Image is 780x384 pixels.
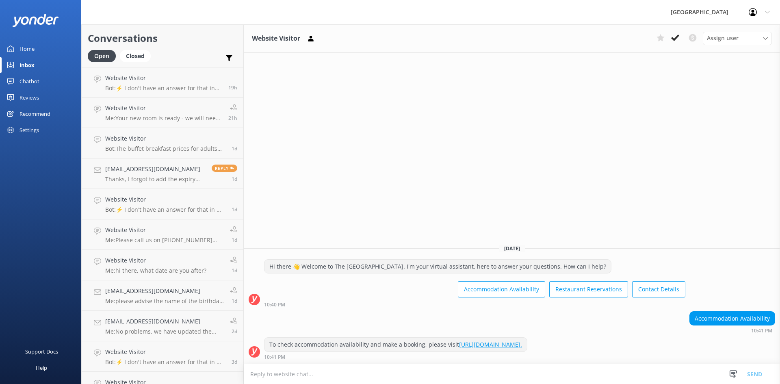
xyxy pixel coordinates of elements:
[105,297,224,305] p: Me: please advise the name of the birthday person & we can have a look at the birthday club list
[82,67,243,98] a: Website VisitorBot:⚡ I don't have an answer for that in my knowledge base. Please try and rephras...
[105,145,225,152] p: Bot: The buffet breakfast prices for adults are $34.90 for cooked and $24.90 for continental.
[105,74,222,82] h4: Website Visitor
[88,30,237,46] h2: Conversations
[459,341,522,348] a: [URL][DOMAIN_NAME].
[82,219,243,250] a: Website VisitorMe:Please call us on [PHONE_NUMBER] and we can check lost property for you1d
[105,176,206,183] p: Thanks, I forgot to add the expiry date, let me resend the email, with thanks
[264,302,285,307] strong: 10:40 PM
[232,328,237,335] span: Sep 17 2025 03:31pm (UTC +12:00) Pacific/Auckland
[703,32,772,45] div: Assign User
[264,338,527,351] div: To check accommodation availability and make a booking, please visit
[36,360,47,376] div: Help
[212,165,237,172] span: Reply
[82,280,243,311] a: [EMAIL_ADDRESS][DOMAIN_NAME]Me:please advise the name of the birthday person & we can have a look...
[264,302,685,307] div: Sep 15 2025 10:40pm (UTC +12:00) Pacific/Auckland
[82,158,243,189] a: [EMAIL_ADDRESS][DOMAIN_NAME]Thanks, I forgot to add the expiry date, let me resend the email, wit...
[88,50,116,62] div: Open
[105,267,206,274] p: Me: hi there, what date are you after?
[105,85,222,92] p: Bot: ⚡ I don't have an answer for that in my knowledge base. Please try and rephrase your questio...
[232,176,237,182] span: Sep 18 2025 08:01pm (UTC +12:00) Pacific/Auckland
[105,256,206,265] h4: Website Visitor
[232,297,237,304] span: Sep 18 2025 12:57pm (UTC +12:00) Pacific/Auckland
[264,354,527,360] div: Sep 15 2025 10:41pm (UTC +12:00) Pacific/Auckland
[105,206,225,213] p: Bot: ⚡ I don't have an answer for that in my knowledge base. Please try and rephrase your questio...
[632,281,685,297] button: Contact Details
[105,226,224,234] h4: Website Visitor
[88,51,120,60] a: Open
[232,145,237,152] span: Sep 19 2025 12:55am (UTC +12:00) Pacific/Auckland
[105,347,225,356] h4: Website Visitor
[19,122,39,138] div: Settings
[105,328,224,335] p: Me: No problems, we have updated the email address.
[12,14,59,27] img: yonder-white-logo.png
[232,267,237,274] span: Sep 18 2025 12:59pm (UTC +12:00) Pacific/Auckland
[105,134,225,143] h4: Website Visitor
[82,341,243,372] a: Website VisitorBot:⚡ I don't have an answer for that in my knowledge base. Please try and rephras...
[105,115,222,122] p: Me: Your new room is ready - we will need to get you moved asap.
[82,311,243,341] a: [EMAIL_ADDRESS][DOMAIN_NAME]Me:No problems, we have updated the email address.2d
[689,328,775,333] div: Sep 15 2025 10:41pm (UTC +12:00) Pacific/Auckland
[19,106,50,122] div: Recommend
[105,165,206,174] h4: [EMAIL_ADDRESS][DOMAIN_NAME]
[105,358,225,366] p: Bot: ⚡ I don't have an answer for that in my knowledge base. Please try and rephrase your questio...
[264,355,285,360] strong: 10:41 PM
[82,128,243,158] a: Website VisitorBot:The buffet breakfast prices for adults are $34.90 for cooked and $24.90 for co...
[105,236,224,244] p: Me: Please call us on [PHONE_NUMBER] and we can check lost property for you
[458,281,545,297] button: Accommodation Availability
[120,50,151,62] div: Closed
[19,57,35,73] div: Inbox
[105,104,222,113] h4: Website Visitor
[82,189,243,219] a: Website VisitorBot:⚡ I don't have an answer for that in my knowledge base. Please try and rephras...
[228,84,237,91] span: Sep 19 2025 11:51am (UTC +12:00) Pacific/Auckland
[549,281,628,297] button: Restaurant Reservations
[264,260,611,273] div: Hi there 👋 Welcome to The [GEOGRAPHIC_DATA]. I'm your virtual assistant, here to answer your ques...
[19,73,39,89] div: Chatbot
[25,343,58,360] div: Support Docs
[232,206,237,213] span: Sep 18 2025 04:38pm (UTC +12:00) Pacific/Auckland
[690,312,775,325] div: Accommodation Availability
[228,115,237,121] span: Sep 19 2025 10:17am (UTC +12:00) Pacific/Auckland
[252,33,300,44] h3: Website Visitor
[105,286,224,295] h4: [EMAIL_ADDRESS][DOMAIN_NAME]
[19,41,35,57] div: Home
[82,250,243,280] a: Website VisitorMe:hi there, what date are you after?1d
[499,245,525,252] span: [DATE]
[19,89,39,106] div: Reviews
[232,236,237,243] span: Sep 18 2025 12:59pm (UTC +12:00) Pacific/Auckland
[707,34,739,43] span: Assign user
[82,98,243,128] a: Website VisitorMe:Your new room is ready - we will need to get you moved asap.21h
[105,317,224,326] h4: [EMAIL_ADDRESS][DOMAIN_NAME]
[120,51,155,60] a: Closed
[232,358,237,365] span: Sep 16 2025 05:29pm (UTC +12:00) Pacific/Auckland
[751,328,772,333] strong: 10:41 PM
[105,195,225,204] h4: Website Visitor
